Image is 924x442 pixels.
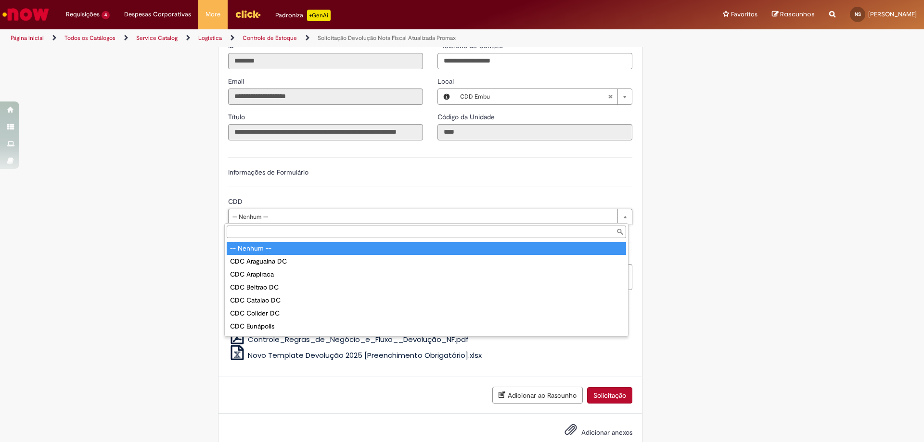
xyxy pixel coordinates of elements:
[227,268,626,281] div: CDC Arapiraca
[227,307,626,320] div: CDC Colider DC
[227,255,626,268] div: CDC Araguaina DC
[225,240,628,336] ul: CDD
[227,320,626,333] div: CDC Eunápolis
[227,294,626,307] div: CDC Catalao DC
[227,242,626,255] div: -- Nenhum --
[227,333,626,346] div: CDC [GEOGRAPHIC_DATA]
[227,281,626,294] div: CDC Beltrao DC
